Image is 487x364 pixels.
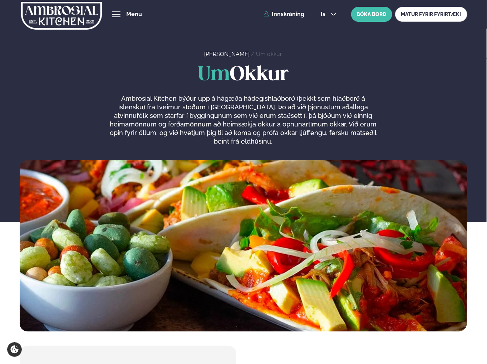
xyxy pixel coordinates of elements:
a: MATUR FYRIR FYRIRTÆKI [395,7,467,22]
h1: Okkur [20,64,467,86]
img: logo [21,1,102,30]
button: hamburger [112,10,120,19]
a: [PERSON_NAME] [204,51,250,58]
a: Innskráning [264,11,305,18]
span: / [251,51,256,58]
img: image alt [20,160,467,331]
a: Um okkur [256,51,282,58]
span: is [321,11,328,17]
p: Ambrosial Kitchen býður upp á hágæða hádegishlaðborð (þekkt sem hlaðborð á íslensku) frá tveimur ... [108,94,378,146]
button: is [315,11,342,17]
a: Cookie settings [7,342,22,357]
span: Um [198,65,230,84]
button: BÓKA BORÐ [351,7,392,22]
